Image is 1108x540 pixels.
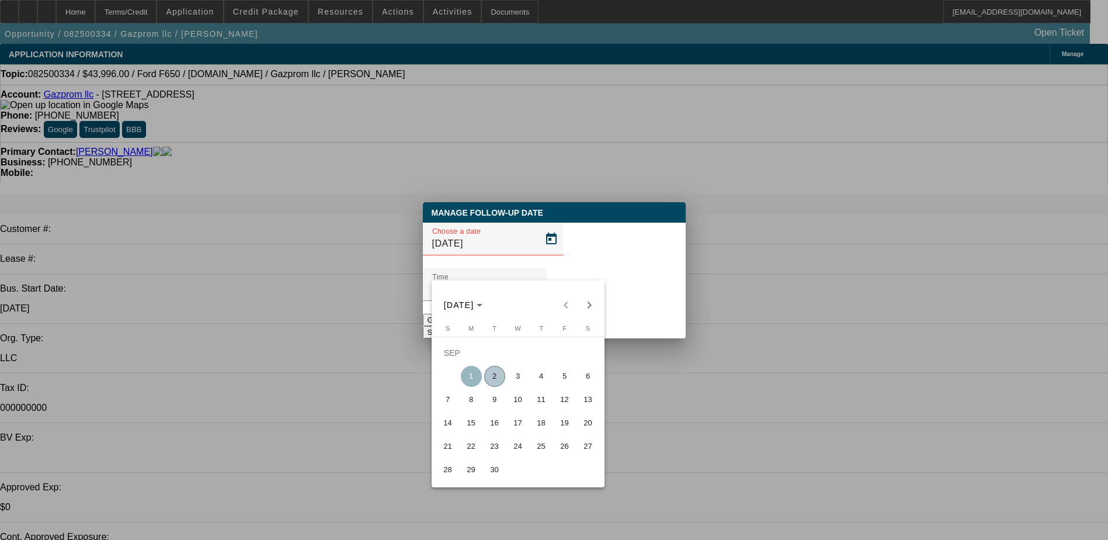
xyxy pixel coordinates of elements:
[506,388,530,411] button: September 10, 2025
[553,388,576,411] button: September 12, 2025
[506,365,530,388] button: September 3, 2025
[461,413,482,434] span: 15
[483,458,506,482] button: September 30, 2025
[484,413,505,434] span: 16
[484,436,505,457] span: 23
[508,413,529,434] span: 17
[461,459,482,480] span: 29
[586,325,590,332] span: S
[444,300,474,310] span: [DATE]
[508,366,529,387] span: 3
[508,389,529,410] span: 10
[461,436,482,457] span: 22
[436,411,460,435] button: September 14, 2025
[576,365,600,388] button: September 6, 2025
[461,389,482,410] span: 8
[439,295,488,316] button: Choose month and year
[484,366,505,387] span: 2
[554,366,575,387] span: 5
[446,325,450,332] span: S
[508,436,529,457] span: 24
[483,411,506,435] button: September 16, 2025
[460,458,483,482] button: September 29, 2025
[436,341,600,365] td: SEP
[515,325,520,332] span: W
[531,389,552,410] span: 11
[531,366,552,387] span: 4
[437,459,459,480] span: 28
[554,436,575,457] span: 26
[554,413,575,434] span: 19
[539,325,543,332] span: T
[460,411,483,435] button: September 15, 2025
[460,365,483,388] button: September 1, 2025
[483,365,506,388] button: September 2, 2025
[530,411,553,435] button: September 18, 2025
[553,365,576,388] button: September 5, 2025
[531,413,552,434] span: 18
[436,388,460,411] button: September 7, 2025
[460,435,483,458] button: September 22, 2025
[578,389,599,410] span: 13
[576,411,600,435] button: September 20, 2025
[437,436,459,457] span: 21
[437,413,459,434] span: 14
[576,388,600,411] button: September 13, 2025
[506,411,530,435] button: September 17, 2025
[483,388,506,411] button: September 9, 2025
[436,458,460,482] button: September 28, 2025
[531,436,552,457] span: 25
[461,366,482,387] span: 1
[578,436,599,457] span: 27
[506,435,530,458] button: September 24, 2025
[578,293,601,317] button: Next month
[468,325,474,332] span: M
[436,435,460,458] button: September 21, 2025
[554,389,575,410] span: 12
[437,389,459,410] span: 7
[530,365,553,388] button: September 4, 2025
[578,413,599,434] span: 20
[553,411,576,435] button: September 19, 2025
[562,325,567,332] span: F
[483,435,506,458] button: September 23, 2025
[576,435,600,458] button: September 27, 2025
[530,435,553,458] button: September 25, 2025
[484,389,505,410] span: 9
[492,325,496,332] span: T
[553,435,576,458] button: September 26, 2025
[460,388,483,411] button: September 8, 2025
[484,459,505,480] span: 30
[530,388,553,411] button: September 11, 2025
[578,366,599,387] span: 6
